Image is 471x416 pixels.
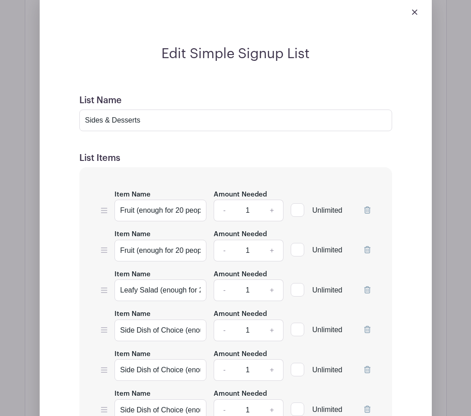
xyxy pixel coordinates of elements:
[114,200,207,221] input: e.g. Snacks or Check-in Attendees
[114,270,151,280] label: Item Name
[114,389,151,399] label: Item Name
[214,389,267,399] label: Amount Needed
[114,240,207,261] input: e.g. Snacks or Check-in Attendees
[312,326,343,334] span: Unlimited
[114,309,151,320] label: Item Name
[312,286,343,294] span: Unlimited
[214,240,234,261] a: -
[312,206,343,214] span: Unlimited
[261,279,283,301] a: +
[214,320,234,341] a: -
[214,309,267,320] label: Amount Needed
[412,9,417,15] img: close_button-5f87c8562297e5c2d7936805f587ecaba9071eb48480494691a3f1689db116b3.svg
[79,153,392,164] h5: List Items
[214,279,234,301] a: -
[214,200,234,221] a: -
[114,190,151,200] label: Item Name
[261,200,283,221] a: +
[79,95,122,106] label: List Name
[114,359,207,381] input: e.g. Snacks or Check-in Attendees
[79,110,392,131] input: e.g. Things or volunteers we need for the event
[114,349,151,360] label: Item Name
[312,366,343,374] span: Unlimited
[214,359,234,381] a: -
[214,229,267,240] label: Amount Needed
[312,246,343,254] span: Unlimited
[312,406,343,413] span: Unlimited
[261,320,283,341] a: +
[261,240,283,261] a: +
[114,320,207,341] input: e.g. Snacks or Check-in Attendees
[114,229,151,240] label: Item Name
[214,270,267,280] label: Amount Needed
[261,359,283,381] a: +
[214,349,267,360] label: Amount Needed
[214,190,267,200] label: Amount Needed
[69,46,403,63] h2: Edit Simple Signup List
[114,279,207,301] input: e.g. Snacks or Check-in Attendees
